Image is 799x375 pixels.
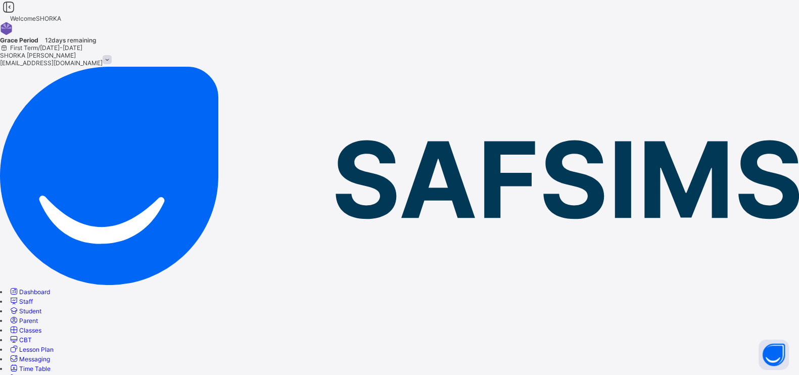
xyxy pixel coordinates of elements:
[9,288,50,296] a: Dashboard
[9,346,54,353] a: Lesson Plan
[9,365,51,372] a: Time Table
[19,346,54,353] span: Lesson Plan
[19,298,33,305] span: Staff
[9,336,32,344] a: CBT
[9,307,41,315] a: Student
[9,317,38,324] a: Parent
[19,288,50,296] span: Dashboard
[19,336,32,344] span: CBT
[19,365,51,372] span: Time Table
[9,298,33,305] a: Staff
[19,355,50,363] span: Messaging
[45,36,96,44] span: 12 days remaining
[19,317,38,324] span: Parent
[19,326,41,334] span: Classes
[19,307,41,315] span: Student
[9,355,50,363] a: Messaging
[10,15,61,22] span: Welcome SHORKA
[759,340,789,370] button: Open asap
[9,326,41,334] a: Classes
